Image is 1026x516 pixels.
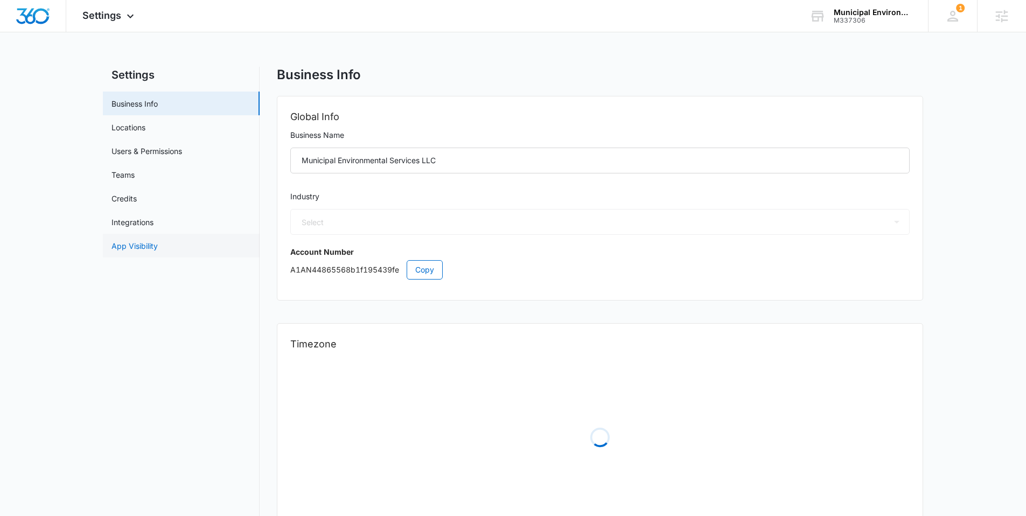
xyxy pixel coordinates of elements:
[277,67,361,83] h1: Business Info
[956,4,965,12] span: 1
[111,145,182,157] a: Users & Permissions
[290,337,910,352] h2: Timezone
[290,109,910,124] h2: Global Info
[103,67,260,83] h2: Settings
[111,240,158,252] a: App Visibility
[82,10,121,21] span: Settings
[834,17,912,24] div: account id
[111,98,158,109] a: Business Info
[111,217,153,228] a: Integrations
[111,169,135,180] a: Teams
[415,264,434,276] span: Copy
[111,122,145,133] a: Locations
[290,260,910,280] p: A1AN44865568b1f195439fe
[290,129,910,141] label: Business Name
[111,193,137,204] a: Credits
[407,260,443,280] button: Copy
[290,191,910,203] label: Industry
[834,8,912,17] div: account name
[290,247,354,256] strong: Account Number
[956,4,965,12] div: notifications count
